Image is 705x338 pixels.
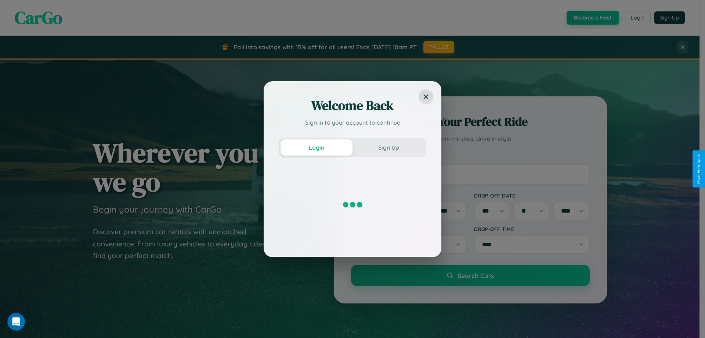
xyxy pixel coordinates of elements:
p: Sign in to your account to continue [279,118,426,127]
button: Sign Up [352,139,424,156]
h2: Welcome Back [279,97,426,114]
button: Login [281,139,352,156]
iframe: Intercom live chat [7,313,25,331]
div: Give Feedback [696,154,701,184]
